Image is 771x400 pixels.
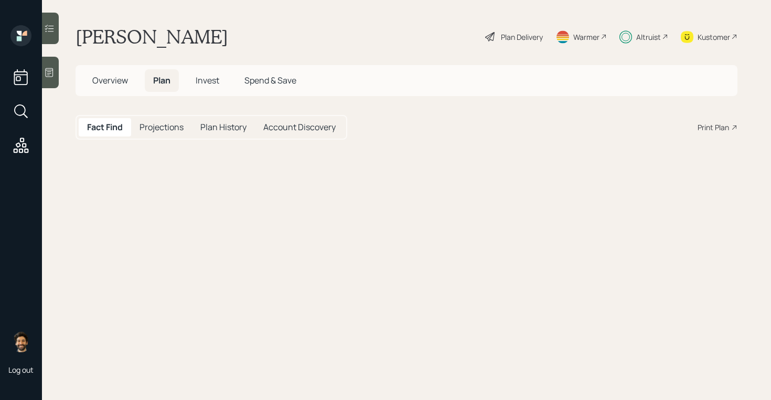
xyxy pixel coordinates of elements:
div: Print Plan [698,122,729,133]
span: Invest [196,75,219,86]
div: Kustomer [698,31,730,43]
div: Log out [8,365,34,375]
h5: Projections [140,122,184,132]
h5: Fact Find [87,122,123,132]
h5: Plan History [200,122,247,132]
div: Altruist [636,31,661,43]
img: eric-schwartz-headshot.png [10,331,31,352]
span: Overview [92,75,128,86]
div: Warmer [573,31,599,43]
h5: Account Discovery [263,122,336,132]
span: Plan [153,75,170,86]
h1: [PERSON_NAME] [76,25,228,48]
div: Plan Delivery [501,31,543,43]
span: Spend & Save [244,75,296,86]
